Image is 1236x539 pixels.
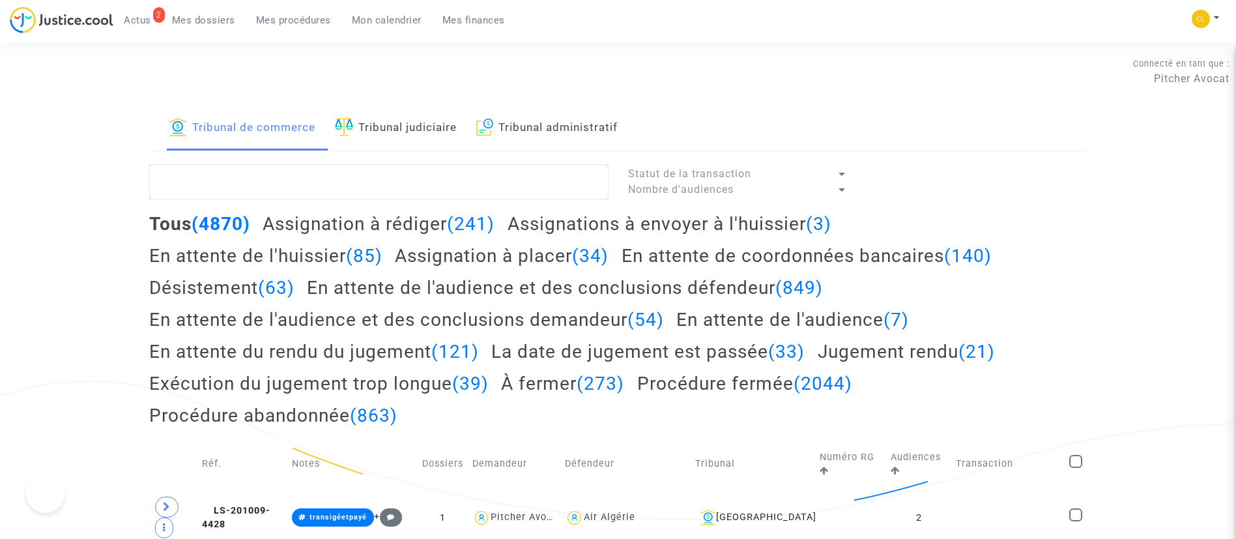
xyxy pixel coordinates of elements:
a: Tribunal de commerce [169,106,315,151]
span: + [374,511,402,522]
a: Mon calendrier [341,10,432,30]
img: icon-user.svg [472,508,491,527]
a: Tribunal administratif [476,106,618,151]
img: 6fca9af68d76bfc0a5525c74dfee314f [1192,10,1210,28]
h2: En attente de l'audience [676,308,909,331]
span: (7) [884,309,909,330]
h2: Procédure fermée [637,372,852,395]
td: Notes [287,436,418,492]
span: (63) [258,277,295,299]
td: Audiences [886,436,951,492]
span: (54) [627,309,664,330]
span: (85) [346,245,382,267]
div: [GEOGRAPHIC_DATA] [695,510,811,525]
td: Demandeur [468,436,560,492]
span: (273) [577,373,624,394]
span: (33) [768,341,805,362]
span: (4870) [192,213,250,235]
h2: En attente du rendu du jugement [149,340,479,363]
span: Nombre d'audiences [628,183,734,196]
span: (121) [431,341,479,362]
h2: Procédure abandonnée [149,404,397,427]
h2: En attente de coordonnées bancaires [622,244,992,267]
img: icon-banque.svg [700,510,716,525]
img: icon-faciliter-sm.svg [335,118,353,136]
h2: En attente de l'audience et des conclusions demandeur [149,308,664,331]
a: 2Actus [113,10,162,30]
span: (2044) [794,373,852,394]
span: (863) [350,405,397,426]
span: (3) [806,213,831,235]
span: Mes finances [442,14,505,26]
h2: Assignation à placer [395,244,609,267]
td: Défendeur [560,436,691,492]
a: Mes finances [432,10,515,30]
td: Dossiers [418,436,468,492]
span: (140) [944,245,992,267]
span: Mon calendrier [352,14,422,26]
a: Mes dossiers [162,10,246,30]
img: icon-user.svg [565,508,584,527]
span: Mes dossiers [172,14,235,26]
td: Réf. [197,436,287,492]
img: icon-banque.svg [169,118,187,136]
h2: En attente de l'audience et des conclusions défendeur [307,276,823,299]
div: Pitcher Avocat [491,512,562,523]
h2: Jugement rendu [818,340,995,363]
td: Numéro RG [815,436,886,492]
span: transigéetpayé [309,513,367,521]
h2: Désistement [149,276,295,299]
span: Mes procédures [256,14,331,26]
h2: À fermer [501,372,624,395]
span: (34) [572,245,609,267]
h2: Assignation à rédiger [263,212,495,235]
img: jc-logo.svg [10,7,113,33]
span: (849) [775,277,823,299]
h2: La date de jugement est passée [491,340,805,363]
div: 2 [153,7,165,23]
h2: Exécution du jugement trop longue [149,372,489,395]
div: Air Algérie [584,512,635,523]
h2: En attente de l'huissier [149,244,382,267]
a: Mes procédures [246,10,341,30]
span: Connecté en tant que : [1133,59,1229,68]
h2: Assignations à envoyer à l'huissier [508,212,831,235]
span: (241) [447,213,495,235]
iframe: Help Scout Beacon - Open [26,474,65,513]
td: Tribunal [691,436,815,492]
span: (39) [452,373,489,394]
span: Actus [124,14,151,26]
span: (21) [958,341,995,362]
span: Statut de la transaction [628,168,751,180]
h2: Tous [149,212,250,235]
img: icon-archive.svg [476,118,494,136]
span: LS-201009-4428 [202,505,270,531]
a: Tribunal judiciaire [335,106,457,151]
td: Transaction [951,436,1065,492]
